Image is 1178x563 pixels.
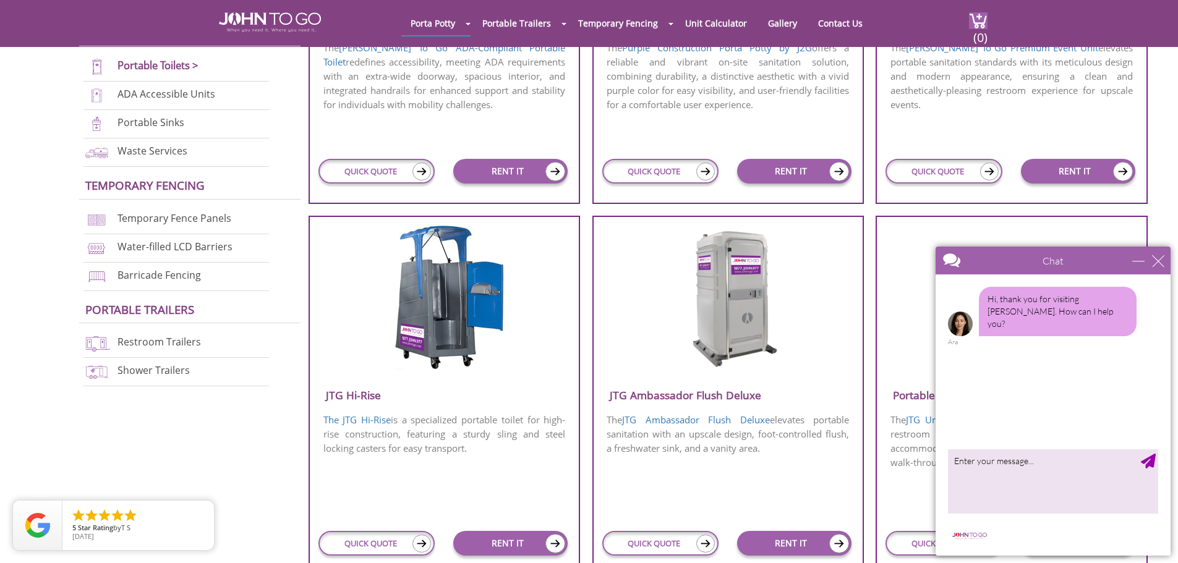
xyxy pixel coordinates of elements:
a: JTG Urinal Unit [906,413,974,426]
img: chan-link-fencing-new.png [83,211,110,228]
a: Temporary Fencing [569,11,667,35]
img: waste-services-new.png [83,144,110,161]
img: JTG-Hi-Rise-Unit.png [382,226,506,371]
a: ADA Accessible Units [117,87,215,101]
a: Portable trailers [85,302,194,317]
li:  [97,508,112,523]
h3: JTG Hi-Rise [310,385,579,405]
a: [PERSON_NAME] To Go Premium Event Unit [906,41,1098,54]
a: QUICK QUOTE [318,531,435,556]
a: RENT IT [453,531,568,556]
img: icon [980,163,999,180]
img: Review Rating [25,513,50,538]
img: cart a [969,12,988,29]
a: QUICK QUOTE [886,159,1002,184]
img: portable-toilets-new.png [83,59,110,75]
a: Restroom Trailers [117,335,201,349]
h3: JTG Ambassador Flush Deluxe [594,385,863,405]
a: RENT IT [453,159,568,184]
a: Unit Calculator [676,11,756,35]
span: (0) [973,19,988,46]
img: icon [829,162,849,181]
img: JOHN to go [219,12,321,32]
img: icon [1113,162,1133,181]
p: The elevates portable sanitation standards with its meticulous design and modern appearance, ensu... [877,40,1146,113]
a: RENT IT [737,159,851,184]
span: Star Rating [78,523,113,532]
img: barricade-fencing-icon-new.png [83,268,110,285]
a: [PERSON_NAME] To Go ADA-Compliant Portable Toilet [323,41,566,68]
a: Barricade Fencing [117,268,201,282]
img: icon [412,535,431,552]
a: Temporary Fencing [85,177,205,193]
a: Purple Construction Porta Potty by J2G [622,41,812,54]
img: icon [545,162,565,181]
span: 5 [72,523,76,532]
a: Water-filled LCD Barriers [117,240,233,253]
a: Shower Trailers [117,363,190,377]
p: The offers a reliable and vibrant on-site sanitation solution, combining durability, a distinctiv... [594,40,863,113]
a: QUICK QUOTE [886,531,1002,556]
a: QUICK QUOTE [602,531,719,556]
a: Temporary Fence Panels [117,211,231,225]
li:  [110,508,125,523]
img: JTG-Ambassador-Flush-Deluxe.png.webp [669,226,787,368]
span: [DATE] [72,531,94,541]
li:  [123,508,138,523]
a: Porta Potty [401,11,464,35]
a: Gallery [759,11,806,35]
a: Porta Potties [85,25,168,40]
p: The redefines accessibility, meeting ADA requirements with an extra-wide doorway, spacious interi... [310,40,579,113]
a: JTG Ambassador Flush Deluxe [622,413,769,426]
img: shower-trailers-new.png [83,363,110,380]
p: is a specialized portable toilet for high-rise construction, featuring a sturdy sling and steel l... [310,412,579,457]
a: Portable Toilets > [117,58,198,72]
img: portable-sinks-new.png [83,116,110,132]
a: The JTG Hi-Rise [323,413,391,426]
img: icon [829,534,849,553]
a: Portable Sinks [117,116,184,129]
span: T S [121,523,130,532]
span: by [72,524,204,533]
li:  [84,508,99,523]
a: RENT IT [1021,159,1135,184]
a: Portable Trailers [473,11,560,35]
img: restroom-trailers-new.png [83,335,110,352]
li:  [71,508,86,523]
img: icon [545,534,565,553]
img: icon [412,163,431,180]
h3: Portable Urinal [877,385,1146,405]
a: QUICK QUOTE [318,159,435,184]
img: icon [696,535,715,552]
img: icon [696,163,715,180]
a: Contact Us [809,11,872,35]
img: water-filled%20barriers-new.png [83,240,110,256]
p: The elevates portable sanitation with an upscale design, foot-controlled flush, a freshwater sink... [594,412,863,457]
a: RENT IT [737,531,851,556]
img: ADA-units-new.png [83,87,110,104]
img: JTG-Urinal-Unit.png.webp [960,226,1063,349]
iframe: Live Chat Box [928,239,1178,563]
a: QUICK QUOTE [602,159,719,184]
p: The is a practical and efficient portable restroom designed for high-traffic events, accommodatin... [877,412,1146,471]
a: Waste Services [117,144,187,158]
